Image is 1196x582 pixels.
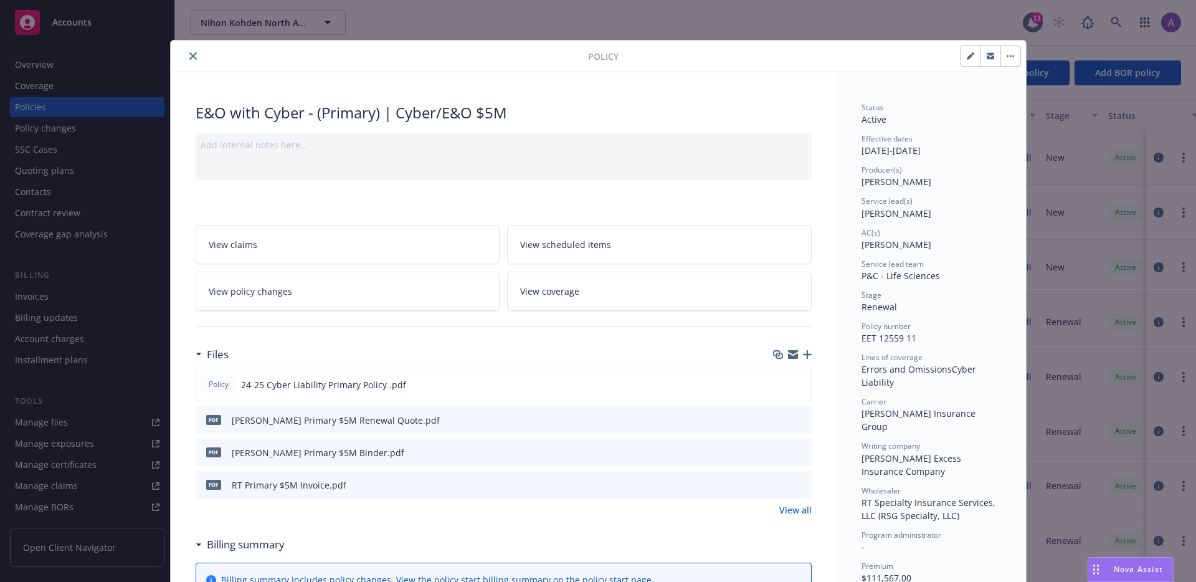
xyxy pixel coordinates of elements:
[861,441,920,451] span: Writing company
[861,239,931,250] span: [PERSON_NAME]
[795,414,807,427] button: preview file
[861,541,865,553] span: -
[186,49,201,64] button: close
[861,270,940,282] span: P&C - Life Sciences
[196,225,500,264] a: View claims
[861,176,931,188] span: [PERSON_NAME]
[209,285,292,298] span: View policy changes
[795,479,807,492] button: preview file
[861,363,979,388] span: Cyber Liability
[861,396,886,407] span: Carrier
[861,408,978,432] span: [PERSON_NAME] Insurance Group
[861,321,911,332] span: Policy number
[206,480,221,489] span: pdf
[207,346,229,363] h3: Files
[588,50,619,63] span: Policy
[775,378,785,391] button: download file
[861,301,897,313] span: Renewal
[1114,564,1163,575] span: Nova Assist
[776,446,785,459] button: download file
[861,363,952,375] span: Errors and Omissions
[861,165,902,175] span: Producer(s)
[507,272,812,311] a: View coverage
[779,503,812,517] a: View all
[861,485,901,496] span: Wholesaler
[795,378,806,391] button: preview file
[196,346,229,363] div: Files
[861,208,931,219] span: [PERSON_NAME]
[520,238,611,251] span: View scheduled items
[861,290,881,300] span: Stage
[520,285,579,298] span: View coverage
[232,414,440,427] div: [PERSON_NAME] Primary $5M Renewal Quote.pdf
[1088,557,1174,582] button: Nova Assist
[795,446,807,459] button: preview file
[861,133,913,144] span: Effective dates
[861,561,893,571] span: Premium
[232,446,404,459] div: [PERSON_NAME] Primary $5M Binder.pdf
[507,225,812,264] a: View scheduled items
[861,530,941,540] span: Program administrator
[196,102,812,123] div: E&O with Cyber - (Primary) | Cyber/E&O $5M
[861,102,883,113] span: Status
[861,196,913,206] span: Service lead(s)
[207,537,285,553] h3: Billing summary
[776,414,785,427] button: download file
[861,497,998,522] span: RT Specialty Insurance Services, LLC (RSG Specialty, LLC)
[861,227,880,238] span: AC(s)
[861,332,916,344] span: EET 12559 11
[861,452,964,477] span: [PERSON_NAME] Excess Insurance Company
[861,133,1001,157] div: [DATE] - [DATE]
[201,138,807,151] div: Add internal notes here...
[196,537,285,553] div: Billing summary
[206,379,231,390] span: Policy
[776,479,785,492] button: download file
[209,238,257,251] span: View claims
[232,479,346,492] div: RT Primary $5M Invoice.pdf
[196,272,500,311] a: View policy changes
[206,415,221,424] span: pdf
[241,378,406,391] span: 24-25 Cyber Liability Primary Policy .pdf
[861,352,923,363] span: Lines of coverage
[206,447,221,457] span: pdf
[1088,558,1104,581] div: Drag to move
[861,259,924,269] span: Service lead team
[861,113,886,125] span: Active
